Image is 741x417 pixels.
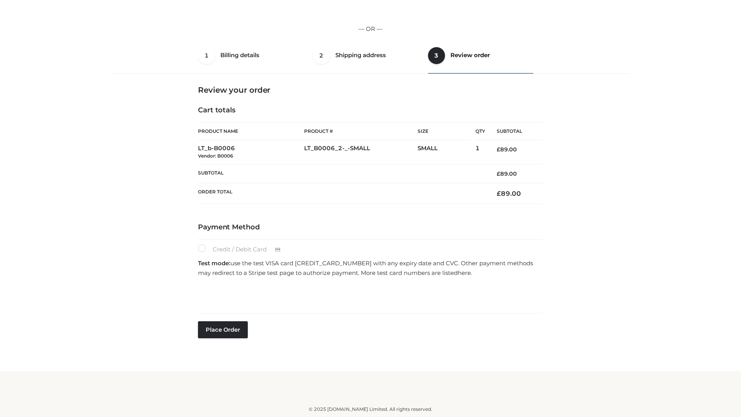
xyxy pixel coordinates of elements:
img: Credit / Debit Card [271,245,285,254]
th: Subtotal [198,164,485,183]
bdi: 89.00 [497,146,517,153]
span: £ [497,146,500,153]
th: Subtotal [485,123,543,140]
p: use the test VISA card [CREDIT_CARD_NUMBER] with any expiry date and CVC. Other payment methods m... [198,258,543,278]
td: LT_b-B0006 [198,140,304,164]
span: £ [497,170,500,177]
strong: Test mode: [198,259,230,267]
th: Order Total [198,183,485,204]
button: Place order [198,321,248,338]
td: LT_B0006_2-_-SMALL [304,140,418,164]
small: Vendor: B0006 [198,153,233,159]
th: Product Name [198,122,304,140]
iframe: Secure payment input frame [196,280,541,309]
td: 1 [475,140,485,164]
h4: Cart totals [198,106,543,115]
td: SMALL [418,140,475,164]
th: Size [418,123,472,140]
bdi: 89.00 [497,170,517,177]
bdi: 89.00 [497,190,521,197]
h3: Review your order [198,85,543,95]
th: Qty [475,122,485,140]
h4: Payment Method [198,223,543,232]
span: £ [497,190,501,197]
th: Product # [304,122,418,140]
a: here [458,269,471,276]
p: — OR — [115,24,626,34]
label: Credit / Debit Card [198,244,289,254]
div: © 2025 [DOMAIN_NAME] Limited. All rights reserved. [115,405,626,413]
